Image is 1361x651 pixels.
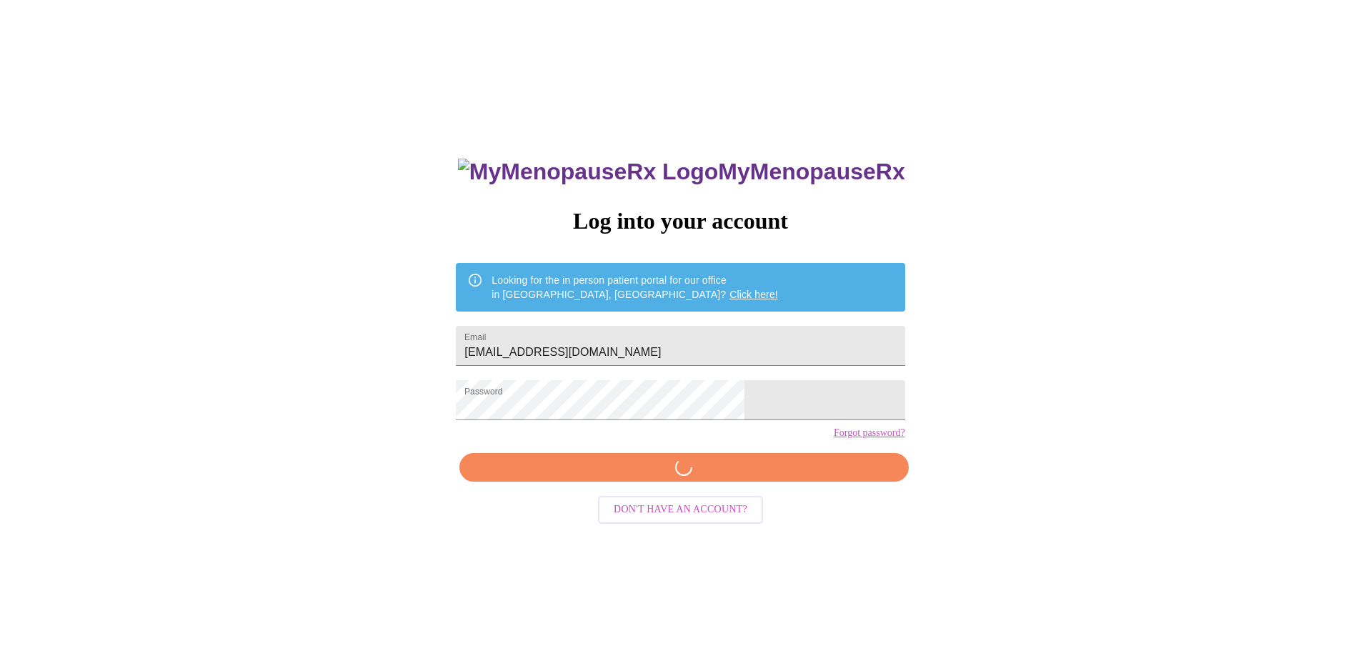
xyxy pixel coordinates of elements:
[458,159,905,185] h3: MyMenopauseRx
[834,427,905,439] a: Forgot password?
[614,501,747,519] span: Don't have an account?
[492,267,778,307] div: Looking for the in person patient portal for our office in [GEOGRAPHIC_DATA], [GEOGRAPHIC_DATA]?
[598,496,763,524] button: Don't have an account?
[594,502,767,515] a: Don't have an account?
[456,208,904,234] h3: Log into your account
[458,159,718,185] img: MyMenopauseRx Logo
[729,289,778,300] a: Click here!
